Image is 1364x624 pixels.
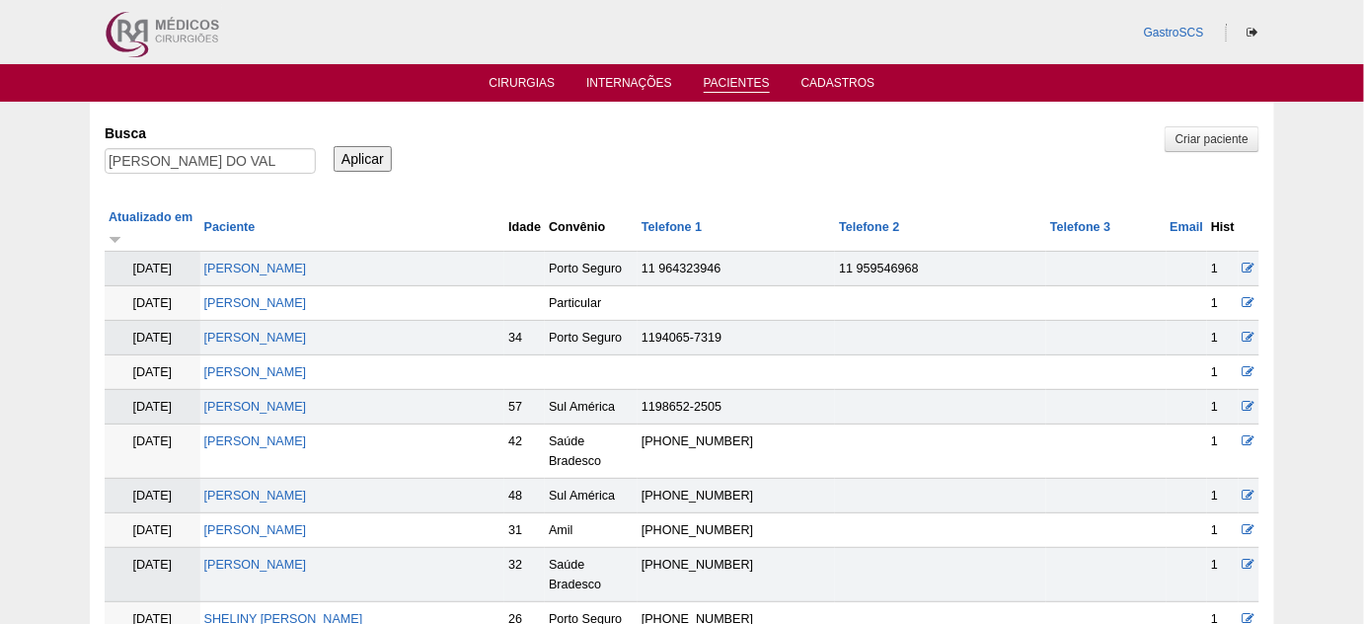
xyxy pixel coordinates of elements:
[105,425,200,479] td: [DATE]
[105,548,200,602] td: [DATE]
[105,479,200,513] td: [DATE]
[1207,355,1239,390] td: 1
[545,252,638,286] td: Porto Seguro
[204,331,307,345] a: [PERSON_NAME]
[105,286,200,321] td: [DATE]
[545,390,638,425] td: Sul América
[204,400,307,414] a: [PERSON_NAME]
[504,425,545,479] td: 42
[204,220,256,234] a: Paciente
[638,390,835,425] td: 1198652-2505
[1207,321,1239,355] td: 1
[504,321,545,355] td: 34
[1144,26,1204,39] a: GastroSCS
[109,232,121,245] img: ordem crescente
[105,513,200,548] td: [DATE]
[839,220,899,234] a: Telefone 2
[204,262,307,275] a: [PERSON_NAME]
[504,479,545,513] td: 48
[638,479,835,513] td: [PHONE_NUMBER]
[638,513,835,548] td: [PHONE_NUMBER]
[642,220,702,234] a: Telefone 1
[545,548,638,602] td: Saúde Bradesco
[545,321,638,355] td: Porto Seguro
[204,489,307,503] a: [PERSON_NAME]
[334,146,392,172] input: Aplicar
[1050,220,1110,234] a: Telefone 3
[545,425,638,479] td: Saúde Bradesco
[1207,479,1239,513] td: 1
[105,148,316,174] input: Digite os termos que você deseja procurar.
[1207,548,1239,602] td: 1
[204,434,307,448] a: [PERSON_NAME]
[1165,126,1259,152] a: Criar paciente
[204,365,307,379] a: [PERSON_NAME]
[105,390,200,425] td: [DATE]
[204,558,307,572] a: [PERSON_NAME]
[801,76,875,96] a: Cadastros
[504,203,545,252] th: Idade
[105,321,200,355] td: [DATE]
[1207,252,1239,286] td: 1
[1207,286,1239,321] td: 1
[105,355,200,390] td: [DATE]
[1207,425,1239,479] td: 1
[105,123,316,143] label: Busca
[1247,27,1257,39] i: Sair
[638,425,835,479] td: [PHONE_NUMBER]
[1207,513,1239,548] td: 1
[638,321,835,355] td: 1194065-7319
[545,479,638,513] td: Sul América
[109,210,192,244] a: Atualizado em
[490,76,556,96] a: Cirurgias
[545,203,638,252] th: Convênio
[504,390,545,425] td: 57
[204,296,307,310] a: [PERSON_NAME]
[1171,220,1204,234] a: Email
[638,548,835,602] td: [PHONE_NUMBER]
[545,286,638,321] td: Particular
[638,252,835,286] td: 11 964323946
[545,513,638,548] td: Amil
[504,513,545,548] td: 31
[586,76,672,96] a: Internações
[1207,390,1239,425] td: 1
[835,252,1046,286] td: 11 959546968
[204,523,307,537] a: [PERSON_NAME]
[105,252,200,286] td: [DATE]
[504,548,545,602] td: 32
[1207,203,1239,252] th: Hist
[704,76,770,93] a: Pacientes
